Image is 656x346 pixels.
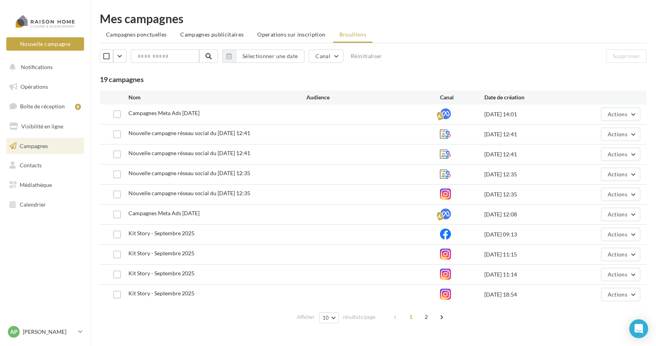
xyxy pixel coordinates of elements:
span: Actions [608,111,627,117]
div: 8 [75,104,81,110]
div: Open Intercom Messenger [629,319,648,338]
a: Contacts [5,157,86,174]
div: [DATE] 09:13 [484,231,574,238]
span: Nouvelle campagne réseau social du 16-09-2025 12:41 [128,130,250,136]
a: Médiathèque [5,177,86,193]
span: Calendrier [20,201,46,208]
div: [DATE] 18:54 [484,291,574,298]
span: Médiathèque [20,181,52,188]
button: Actions [601,228,640,241]
p: [PERSON_NAME] [23,328,75,336]
span: Kit Story - Septembre 2025 [128,230,194,236]
span: Actions [608,131,627,137]
button: Actions [601,288,640,301]
button: Actions [601,168,640,181]
span: 19 campagnes [100,75,144,84]
button: Actions [601,188,640,201]
span: Campagnes Meta Ads SEPTEMBRE 16 2025 [128,110,200,116]
span: Opérations [20,83,48,90]
a: Boîte de réception8 [5,98,86,115]
a: Campagnes [5,138,86,154]
div: [DATE] 12:35 [484,190,574,198]
span: 2 [420,311,432,323]
span: Campagnes [20,142,48,149]
span: Nouvelle campagne réseau social du 16-09-2025 12:35 [128,190,250,196]
button: Notifications [5,59,82,75]
div: Audience [306,93,440,101]
div: Mes campagnes [100,13,647,24]
div: [DATE] 11:15 [484,251,574,258]
button: Sélectionner une date [236,49,304,63]
button: Supprimer [606,49,647,63]
span: Visibilité en ligne [21,123,63,130]
span: Campagnes Meta Ads 16 SEPTEMBRE [128,210,200,216]
span: Boîte de réception [20,103,65,110]
span: Nouvelle campagne réseau social du 16-09-2025 12:35 [128,170,250,176]
div: [DATE] 11:14 [484,271,574,278]
span: Campagnes publicitaires [180,31,244,38]
span: Kit Story - Septembre 2025 [128,290,194,297]
button: Actions [601,268,640,281]
div: [DATE] 12:41 [484,150,574,158]
a: AP [PERSON_NAME] [6,324,84,339]
a: Visibilité en ligne [5,118,86,135]
div: Nom [128,93,306,101]
span: Actions [608,151,627,157]
span: Notifications [21,64,53,70]
span: Actions [608,191,627,198]
a: Calendrier [5,196,86,213]
div: [DATE] 14:01 [484,110,574,118]
div: [DATE] 12:35 [484,170,574,178]
span: AP [10,328,18,336]
span: Operations sur inscription [257,31,325,38]
div: Canal [440,93,484,101]
button: Actions [601,148,640,161]
button: 10 [319,312,339,323]
span: Actions [608,291,627,298]
button: Actions [601,108,640,121]
div: Date de création [484,93,574,101]
span: Contacts [20,162,42,168]
span: Actions [608,211,627,218]
span: Nouvelle campagne réseau social du 16-09-2025 12:41 [128,150,250,156]
button: Sélectionner une date [222,49,304,63]
button: Canal [309,49,343,63]
button: Nouvelle campagne [6,37,84,51]
button: Actions [601,128,640,141]
span: Kit Story - Septembre 2025 [128,250,194,256]
span: résultats/page [343,313,376,321]
span: Actions [608,251,627,258]
span: 1 [405,311,417,323]
span: Actions [608,171,627,178]
button: Actions [601,208,640,221]
span: Actions [608,231,627,238]
button: Réinitialiser [348,51,385,61]
button: Actions [601,248,640,261]
span: Afficher [297,313,315,321]
div: [DATE] 12:08 [484,211,574,218]
span: 10 [323,315,329,321]
a: Opérations [5,79,86,95]
span: Kit Story - Septembre 2025 [128,270,194,276]
span: Campagnes ponctuelles [106,31,167,38]
span: Actions [608,271,627,278]
div: [DATE] 12:41 [484,130,574,138]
